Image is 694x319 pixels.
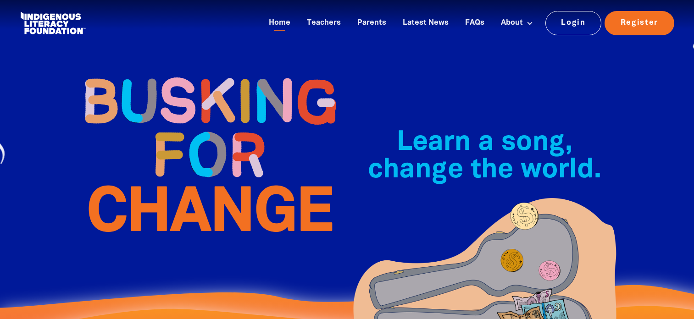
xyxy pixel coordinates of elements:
a: Login [545,11,602,35]
a: Teachers [301,16,346,31]
a: Register [605,11,674,35]
a: FAQs [460,16,490,31]
a: Home [263,16,296,31]
a: Latest News [397,16,454,31]
a: Parents [352,16,392,31]
a: About [495,16,539,31]
span: Learn a song, change the world. [368,130,601,183]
